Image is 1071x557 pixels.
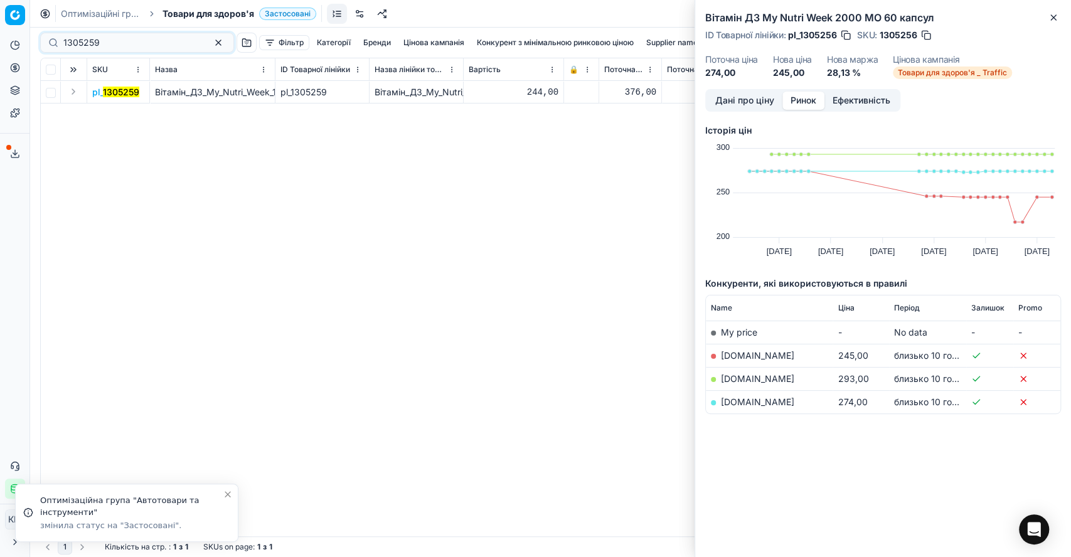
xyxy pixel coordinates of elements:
[894,350,991,361] span: близько 10 годин тому
[894,303,920,313] span: Період
[163,8,316,20] span: Товари для здоров'яЗастосовані
[705,31,786,40] span: ID Товарної лінійки :
[893,66,1012,79] span: Товари для здоров'я _ Traffic
[894,373,991,384] span: близько 10 годин тому
[641,35,703,50] button: Supplier name
[880,29,917,41] span: 1305256
[1013,321,1060,344] td: -
[61,8,316,20] nav: breadcrumb
[185,542,188,552] strong: 1
[705,55,758,64] dt: Поточна ціна
[280,86,364,98] div: pl_1305259
[717,231,730,241] text: 200
[40,494,223,519] div: Оптимізаційна група "Автотовари та інструменти"
[857,31,877,40] span: SKU :
[163,8,254,20] span: Товари для здоров'я
[1024,247,1049,256] text: [DATE]
[711,303,732,313] span: Name
[92,86,139,98] button: pl_1305259
[870,247,895,256] text: [DATE]
[833,321,889,344] td: -
[63,36,201,49] input: Пошук по SKU або назві
[838,303,854,313] span: Ціна
[569,65,578,75] span: 🔒
[782,92,824,110] button: Ринок
[972,247,998,256] text: [DATE]
[773,55,812,64] dt: Нова ціна
[105,542,166,552] span: Кількість на стр.
[92,86,139,98] span: pl_
[721,350,794,361] a: [DOMAIN_NAME]
[773,66,812,79] dd: 245,00
[667,86,750,98] div: 376,00
[375,86,458,98] div: Вітамін_Д3_My_Nutri_Week_1000_MO_120_капсул
[375,65,445,75] span: Назва лінійки товарів
[263,542,267,552] strong: з
[721,327,757,337] span: My price
[220,487,235,502] button: Close toast
[472,35,639,50] button: Конкурент з мінімальною ринковою ціною
[971,303,1004,313] span: Залишок
[966,321,1013,344] td: -
[667,65,738,75] span: Поточна промо ціна
[717,142,730,152] text: 300
[721,373,794,384] a: [DOMAIN_NAME]
[179,542,183,552] strong: з
[6,510,24,529] span: КM
[707,92,782,110] button: Дані про ціну
[280,65,350,75] span: ID Товарної лінійки
[838,350,868,361] span: 245,00
[824,92,898,110] button: Ефективність
[921,247,946,256] text: [DATE]
[838,373,868,384] span: 293,00
[358,35,396,50] button: Бренди
[705,124,1061,137] h5: Історія цін
[173,542,176,552] strong: 1
[721,396,794,407] a: [DOMAIN_NAME]
[469,86,558,98] div: 244,00
[818,247,843,256] text: [DATE]
[827,66,878,79] dd: 28,13 %
[203,542,255,552] span: SKUs on page :
[705,277,1061,290] h5: Конкуренти, які використовуються в правилі
[75,539,90,554] button: Go to next page
[705,10,1061,25] h2: Вітамін Д3 My Nutri Week 2000 MO 60 капсул
[155,87,361,97] span: Вітамін_Д3_My_Nutri_Week_1000_MO_120_капсул
[58,539,72,554] button: 1
[604,65,644,75] span: Поточна ціна
[66,62,81,77] button: Expand all
[894,396,991,407] span: близько 10 годин тому
[66,84,81,99] button: Expand
[717,187,730,196] text: 250
[155,65,178,75] span: Назва
[1018,303,1042,313] span: Promo
[105,542,188,552] div: :
[705,66,758,79] dd: 274,00
[40,539,55,554] button: Go to previous page
[257,542,260,552] strong: 1
[827,55,878,64] dt: Нова маржа
[92,65,108,75] span: SKU
[61,8,141,20] a: Оптимізаційні групи
[893,55,1012,64] dt: Цінова кампанія
[259,8,316,20] span: Застосовані
[312,35,356,50] button: Категорії
[838,396,867,407] span: 274,00
[766,247,791,256] text: [DATE]
[40,539,90,554] nav: pagination
[40,520,223,531] div: змінила статус на "Застосовані".
[103,87,139,97] mark: 1305259
[788,29,837,41] span: pl_1305256
[5,509,25,529] button: КM
[889,321,966,344] td: No data
[469,65,501,75] span: Вартість
[1019,514,1049,544] div: Open Intercom Messenger
[259,35,309,50] button: Фільтр
[398,35,469,50] button: Цінова кампанія
[604,86,656,98] div: 376,00
[269,542,272,552] strong: 1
